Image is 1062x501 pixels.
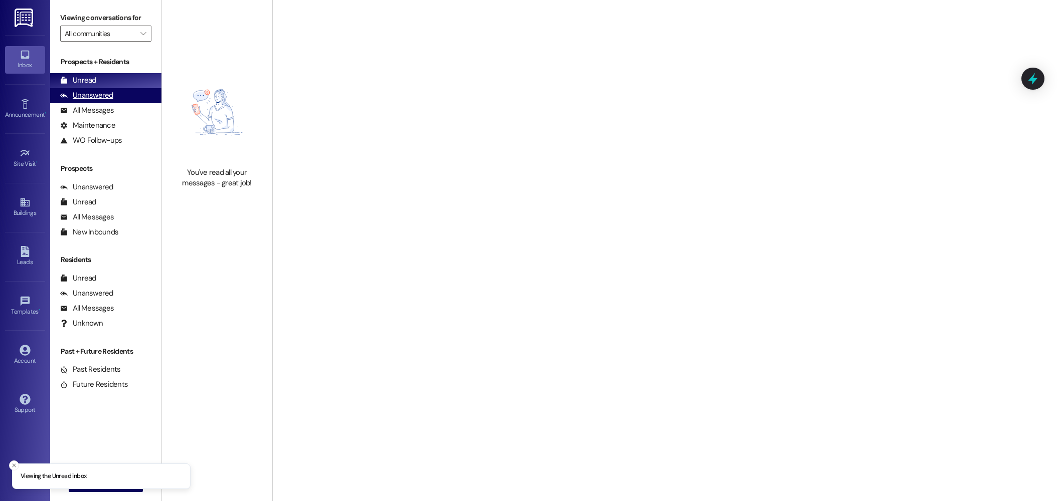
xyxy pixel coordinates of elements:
[9,460,19,470] button: Close toast
[60,75,96,86] div: Unread
[60,135,122,146] div: WO Follow-ups
[5,342,45,369] a: Account
[60,182,113,192] div: Unanswered
[5,145,45,172] a: Site Visit •
[36,159,38,166] span: •
[5,243,45,270] a: Leads
[50,346,161,357] div: Past + Future Residents
[60,10,151,26] label: Viewing conversations for
[5,46,45,73] a: Inbox
[5,391,45,418] a: Support
[173,62,261,162] img: empty-state
[50,57,161,67] div: Prospects + Residents
[15,9,35,27] img: ResiDesk Logo
[60,273,96,284] div: Unread
[60,227,118,237] div: New Inbounds
[60,90,113,101] div: Unanswered
[60,303,114,314] div: All Messages
[45,110,46,117] span: •
[60,105,114,116] div: All Messages
[60,288,113,299] div: Unanswered
[50,255,161,265] div: Residents
[60,379,128,390] div: Future Residents
[50,163,161,174] div: Prospects
[60,212,114,222] div: All Messages
[39,307,40,314] span: •
[60,364,121,375] div: Past Residents
[60,197,96,207] div: Unread
[5,293,45,320] a: Templates •
[173,167,261,189] div: You've read all your messages - great job!
[60,120,115,131] div: Maintenance
[21,472,86,481] p: Viewing the Unread inbox
[60,318,103,329] div: Unknown
[140,30,146,38] i: 
[65,26,135,42] input: All communities
[5,194,45,221] a: Buildings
